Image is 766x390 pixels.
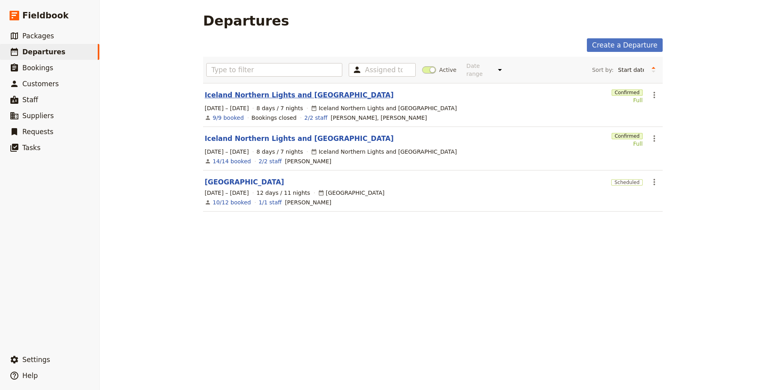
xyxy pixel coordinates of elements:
[22,10,69,22] span: Fieldbook
[612,133,643,139] span: Confirmed
[213,157,251,165] a: View the bookings for this departure
[592,66,614,74] span: Sort by:
[257,104,303,112] span: 8 days / 7 nights
[22,128,53,136] span: Requests
[251,114,296,122] div: Bookings closed
[304,114,328,122] a: 2/2 staff
[587,38,663,52] a: Create a Departure
[22,112,54,120] span: Suppliers
[213,198,251,206] a: View the bookings for this departure
[22,96,38,104] span: Staff
[648,64,659,76] button: Change sort direction
[611,179,643,186] span: Scheduled
[311,104,457,112] div: Iceland Northern Lights and [GEOGRAPHIC_DATA]
[648,132,661,145] button: Actions
[257,189,310,197] span: 12 days / 11 nights
[205,134,394,143] a: Iceland Northern Lights and [GEOGRAPHIC_DATA]
[614,64,648,76] select: Sort by:
[257,148,303,156] span: 8 days / 7 nights
[318,189,385,197] div: [GEOGRAPHIC_DATA]
[285,157,331,165] span: Jocelyn, Melanie Kiss
[22,64,53,72] span: Bookings
[205,148,249,156] span: [DATE] – [DATE]
[285,198,331,206] span: Melanie Kiss
[22,372,38,380] span: Help
[203,13,289,29] h1: Departures
[612,140,643,148] div: Full
[206,63,342,77] input: Type to filter
[259,198,282,206] a: 1/1 staff
[648,88,661,102] button: Actions
[22,80,59,88] span: Customers
[22,48,65,56] span: Departures
[22,356,50,364] span: Settings
[259,157,282,165] a: 2/2 staff
[612,96,643,104] div: Full
[365,65,403,75] input: Assigned to
[331,114,427,122] span: Jocelyn, Kathy DeVault
[22,144,41,152] span: Tasks
[205,104,249,112] span: [DATE] – [DATE]
[612,89,643,96] span: Confirmed
[213,114,244,122] a: View the bookings for this departure
[311,148,457,156] div: Iceland Northern Lights and [GEOGRAPHIC_DATA]
[205,177,284,187] a: [GEOGRAPHIC_DATA]
[205,189,249,197] span: [DATE] – [DATE]
[439,66,456,74] span: Active
[648,175,661,189] button: Actions
[22,32,54,40] span: Packages
[205,90,394,100] a: Iceland Northern Lights and [GEOGRAPHIC_DATA]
